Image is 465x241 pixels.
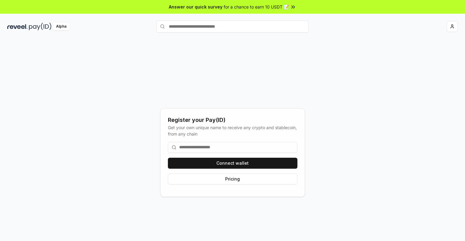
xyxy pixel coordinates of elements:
span: for a chance to earn 10 USDT 📝 [224,4,289,10]
span: Answer our quick survey [169,4,222,10]
img: pay_id [29,23,51,30]
button: Pricing [168,174,297,184]
div: Register your Pay(ID) [168,116,297,124]
div: Alpha [53,23,70,30]
div: Get your own unique name to receive any crypto and stablecoin, from any chain [168,124,297,137]
img: reveel_dark [7,23,28,30]
button: Connect wallet [168,158,297,169]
